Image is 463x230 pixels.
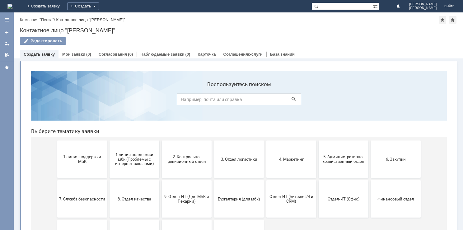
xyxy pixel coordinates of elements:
[347,131,393,135] span: Финансовый отдел
[136,114,185,152] button: 9. Отдел-ИТ (Для МБК и Пекарни)
[449,16,456,24] div: Сделать домашней страницей
[240,75,290,112] button: 4. Маркетинг
[67,2,99,10] div: Создать
[138,89,184,98] span: 2. Контрольно-ревизионный отдел
[2,50,12,60] a: Мои согласования
[83,75,133,112] button: 1 линия поддержки мбк (Проблемы с интернет-заказами)
[292,75,342,112] button: 5. Административно-хозяйственный отдел
[83,114,133,152] button: 8. Отдел качества
[292,114,342,152] button: Отдел-ИТ (Офис)
[270,52,295,57] a: База знаний
[439,16,446,24] div: Добавить в избранное
[198,52,216,57] a: Карточка
[185,52,190,57] div: (0)
[20,17,54,22] a: Компания "Пенза"
[33,170,79,175] span: Франчайзинг
[56,17,125,22] div: Контактное лицо "[PERSON_NAME]"
[7,4,12,9] a: Перейти на домашнюю страницу
[62,52,85,57] a: Мои заявки
[345,75,395,112] button: 6. Закупки
[140,52,184,57] a: Наблюдаемые заявки
[5,62,421,68] header: Выберите тематику заявки
[151,15,275,21] label: Воспользуйтесь поиском
[190,131,236,135] span: Бухгалтерия (для мбк)
[294,131,340,135] span: Отдел-ИТ (Офис)
[86,52,91,57] div: (0)
[33,131,79,135] span: 7. Служба безопасности
[294,89,340,98] span: 5. Административно-хозяйственный отдел
[345,114,395,152] button: Финансовый отдел
[242,91,288,95] span: 4. Маркетинг
[190,91,236,95] span: 3. Отдел логистики
[242,128,288,138] span: Отдел-ИТ (Битрикс24 и CRM)
[347,91,393,95] span: 6. Закупки
[24,52,55,57] a: Создать заявку
[223,52,263,57] a: Соглашения/Услуги
[31,114,81,152] button: 7. Служба безопасности
[2,27,12,37] a: Создать заявку
[136,75,185,112] button: 2. Контрольно-ревизионный отдел
[83,154,133,191] button: Это соглашение не активно!
[138,128,184,138] span: 9. Отдел-ИТ (Для МБК и Пекарни)
[85,86,131,100] span: 1 линия поддержки мбк (Проблемы с интернет-заказами)
[151,28,275,39] input: Например, почта или справка
[7,4,12,9] img: logo
[188,75,238,112] button: 3. Отдел логистики
[99,52,127,57] a: Согласования
[240,114,290,152] button: Отдел-ИТ (Битрикс24 и CRM)
[128,52,133,57] div: (0)
[31,154,81,191] button: Франчайзинг
[85,168,131,177] span: Это соглашение не активно!
[31,75,81,112] button: 1 линия поддержки МБК
[188,114,238,152] button: Бухгалтерия (для мбк)
[188,154,238,191] button: не актуален
[85,131,131,135] span: 8. Отдел качества
[33,89,79,98] span: 1 линия поддержки МБК
[2,39,12,48] a: Мои заявки
[190,170,236,175] span: не актуален
[20,27,457,34] div: Контактное лицо "[PERSON_NAME]"
[409,2,437,6] span: [PERSON_NAME]
[373,3,379,9] span: Расширенный поиск
[136,154,185,191] button: [PERSON_NAME]. Услуги ИТ для МБК (оформляет L1)
[20,17,56,22] div: /
[138,166,184,180] span: [PERSON_NAME]. Услуги ИТ для МБК (оформляет L1)
[409,6,437,10] span: [PERSON_NAME]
